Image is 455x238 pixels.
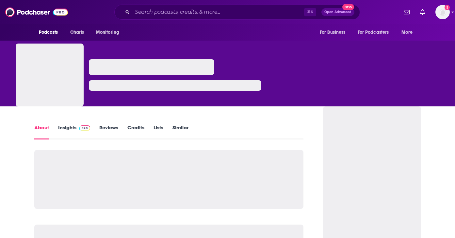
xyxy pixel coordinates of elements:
a: Reviews [99,124,118,139]
a: InsightsPodchaser Pro [58,124,90,139]
a: Credits [127,124,144,139]
a: Show notifications dropdown [401,7,412,18]
span: For Business [320,28,346,37]
div: Search podcasts, credits, & more... [114,5,360,20]
button: open menu [353,26,398,39]
a: Charts [66,26,88,39]
span: Monitoring [96,28,119,37]
a: Show notifications dropdown [417,7,428,18]
button: open menu [34,26,67,39]
span: New [342,4,354,10]
span: Podcasts [39,28,58,37]
button: Show profile menu [435,5,450,19]
span: For Podcasters [358,28,389,37]
a: Similar [172,124,188,139]
img: User Profile [435,5,450,19]
a: Lists [154,124,163,139]
img: Podchaser - Follow, Share and Rate Podcasts [5,6,68,18]
button: open menu [315,26,354,39]
svg: Add a profile image [445,5,450,10]
button: Open AdvancedNew [321,8,354,16]
span: Open Advanced [324,10,351,14]
span: Charts [70,28,84,37]
button: open menu [91,26,128,39]
a: About [34,124,49,139]
img: Podchaser Pro [79,125,90,131]
button: open menu [397,26,421,39]
span: Logged in as antonettefrontgate [435,5,450,19]
input: Search podcasts, credits, & more... [132,7,304,17]
span: More [401,28,413,37]
span: ⌘ K [304,8,316,16]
